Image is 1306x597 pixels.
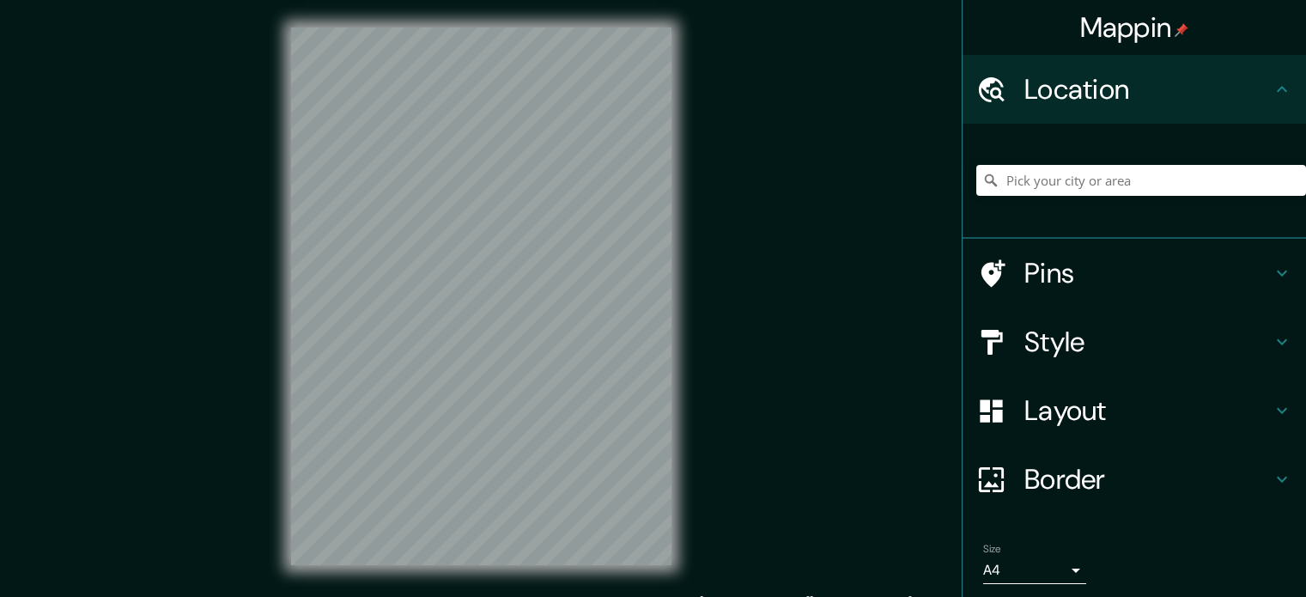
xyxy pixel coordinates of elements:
[1024,393,1272,428] h4: Layout
[963,239,1306,308] div: Pins
[976,165,1306,196] input: Pick your city or area
[983,557,1086,584] div: A4
[1175,23,1188,37] img: pin-icon.png
[1024,462,1272,496] h4: Border
[1080,10,1189,45] h4: Mappin
[963,308,1306,376] div: Style
[963,376,1306,445] div: Layout
[963,55,1306,124] div: Location
[1024,72,1272,107] h4: Location
[1024,256,1272,290] h4: Pins
[983,542,1001,557] label: Size
[1024,325,1272,359] h4: Style
[291,27,671,565] canvas: Map
[963,445,1306,514] div: Border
